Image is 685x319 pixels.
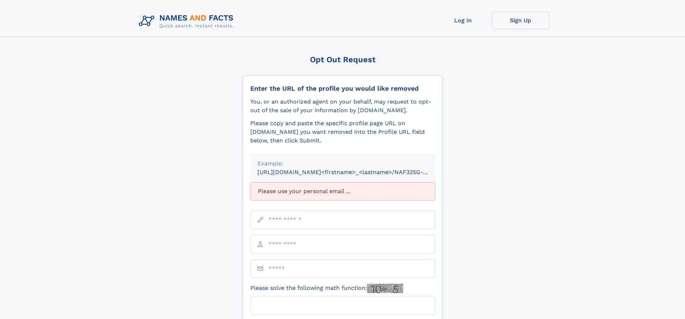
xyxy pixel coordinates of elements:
a: Log In [434,12,492,29]
div: Opt Out Request [243,55,443,64]
div: Please use your personal email ... [250,182,435,200]
div: Enter the URL of the profile you would like removed [250,85,435,92]
label: Please solve the following math function: [250,284,403,293]
div: You, or an authorized agent on your behalf, may request to opt-out of the sale of your informatio... [250,97,435,115]
div: Example: [257,159,428,168]
div: Please copy and paste the specific profile page URL on [DOMAIN_NAME] you want removed into the Pr... [250,119,435,145]
img: Logo Names and Facts [136,12,239,31]
small: [URL][DOMAIN_NAME]<firstname>_<lastname>/NAF325G-xxxxxxxx [257,169,449,176]
a: Sign Up [492,12,549,29]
